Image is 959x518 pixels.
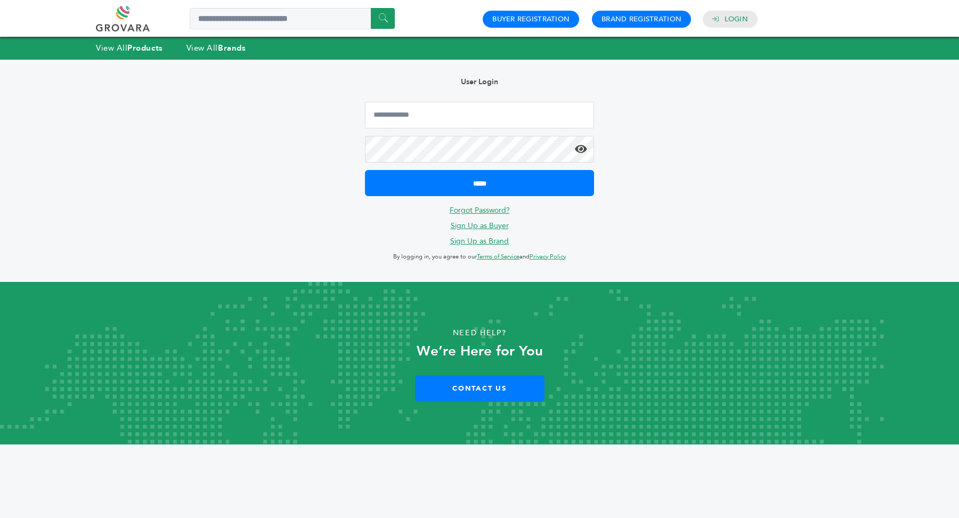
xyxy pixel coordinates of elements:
[451,221,509,231] a: Sign Up as Buyer
[725,14,748,24] a: Login
[96,43,163,53] a: View AllProducts
[461,77,498,87] b: User Login
[450,236,509,246] a: Sign Up as Brand
[477,253,519,261] a: Terms of Service
[365,102,594,128] input: Email Address
[365,136,594,163] input: Password
[48,325,911,341] p: Need Help?
[417,342,543,361] strong: We’re Here for You
[365,250,594,263] p: By logging in, you agree to our and
[530,253,566,261] a: Privacy Policy
[492,14,570,24] a: Buyer Registration
[415,375,544,401] a: Contact Us
[190,8,395,29] input: Search a product or brand...
[218,43,246,53] strong: Brands
[450,205,510,215] a: Forgot Password?
[127,43,162,53] strong: Products
[186,43,246,53] a: View AllBrands
[602,14,681,24] a: Brand Registration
